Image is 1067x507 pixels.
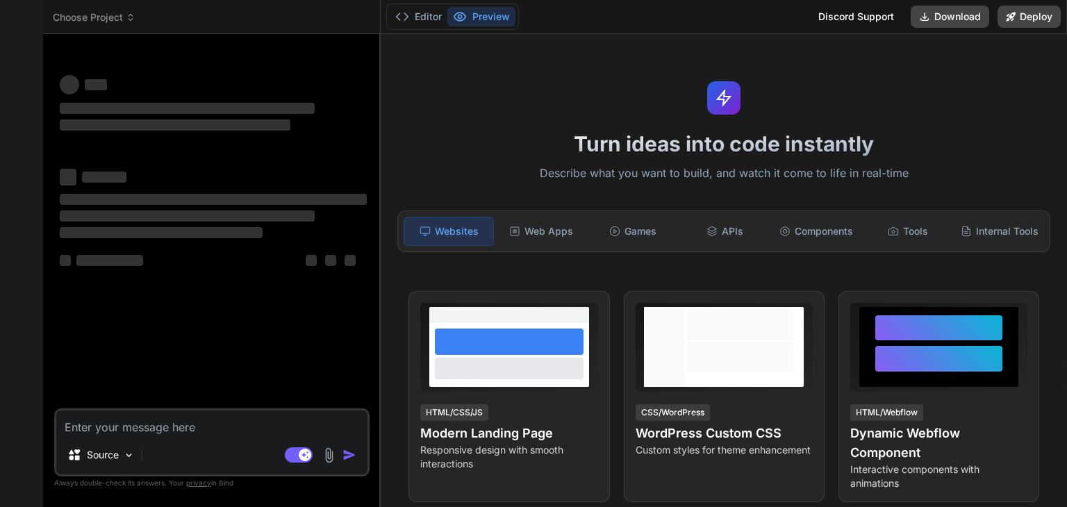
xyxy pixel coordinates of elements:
h1: Turn ideas into code instantly [389,131,1059,156]
span: ‌ [60,210,315,222]
div: Websites [404,217,494,246]
div: APIs [680,217,769,246]
div: Components [772,217,861,246]
p: Always double-check its answers. Your in Bind [54,476,370,490]
div: Internal Tools [955,217,1044,246]
div: Discord Support [810,6,902,28]
div: Games [588,217,677,246]
img: icon [342,448,356,462]
span: ‌ [60,194,367,205]
span: ‌ [60,103,315,114]
span: ‌ [325,255,336,266]
p: Custom styles for theme enhancement [636,443,813,457]
div: HTML/Webflow [850,404,923,421]
div: Tools [863,217,952,246]
span: ‌ [60,119,290,131]
div: HTML/CSS/JS [420,404,488,421]
span: ‌ [345,255,356,266]
h4: Dynamic Webflow Component [850,424,1027,463]
p: Responsive design with smooth interactions [420,443,597,471]
span: ‌ [85,79,107,90]
div: Web Apps [497,217,586,246]
button: Download [911,6,989,28]
span: ‌ [76,255,143,266]
img: attachment [321,447,337,463]
img: Pick Models [123,449,135,461]
span: ‌ [306,255,317,266]
p: Source [87,448,119,462]
span: privacy [186,479,211,487]
span: ‌ [60,255,71,266]
p: Describe what you want to build, and watch it come to life in real-time [389,165,1059,183]
button: Editor [390,7,447,26]
span: ‌ [60,169,76,185]
span: ‌ [82,172,126,183]
p: Interactive components with animations [850,463,1027,490]
span: ‌ [60,227,263,238]
span: Choose Project [53,10,135,24]
h4: Modern Landing Page [420,424,597,443]
button: Deploy [998,6,1061,28]
div: CSS/WordPress [636,404,710,421]
span: ‌ [60,75,79,94]
button: Preview [447,7,515,26]
h4: WordPress Custom CSS [636,424,813,443]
